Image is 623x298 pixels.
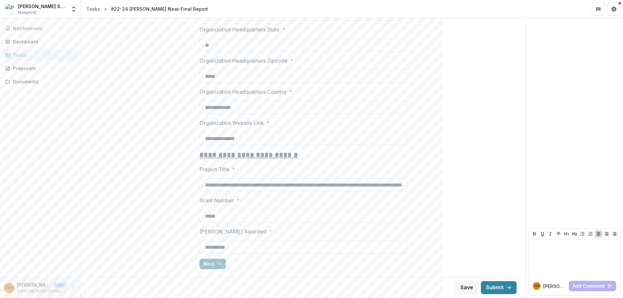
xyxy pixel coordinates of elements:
button: Underline [539,230,546,238]
button: Italicize [546,230,554,238]
div: Genevieve Meadows [6,286,13,290]
button: Heading 2 [571,230,579,238]
button: Open entity switcher [69,3,78,16]
div: Tasks [86,6,100,12]
a: Proposals [3,63,78,74]
span: Notifications [13,26,76,31]
span: Nonprofit [18,10,36,16]
p: Organization Headquarters Country [200,88,287,96]
p: [PERSON_NAME] M [543,283,566,290]
div: [PERSON_NAME] School for the Blind [18,3,67,10]
a: Dashboard [3,36,78,47]
a: Tasks [3,50,78,60]
button: Save [455,281,478,294]
div: Tasks [13,52,73,58]
p: Organization Headquarters Zipcode [200,57,287,65]
p: Project Title [200,165,229,173]
div: #22-24 [PERSON_NAME] Near-Final Report [111,6,208,12]
button: Bullet List [579,230,586,238]
p: Grant Number [200,197,234,204]
button: Heading 1 [563,230,570,238]
div: Genevieve Meadows [534,284,539,288]
button: Notifications [3,23,78,34]
p: [PERSON_NAME][EMAIL_ADDRESS][PERSON_NAME][PERSON_NAME][DOMAIN_NAME] [17,288,67,294]
img: Perkins School for the Blind [5,4,16,14]
p: [PERSON_NAME] Awarded [200,228,266,235]
button: Align Right [611,230,618,238]
p: [PERSON_NAME] [17,281,51,288]
button: Add Comment [569,281,616,291]
button: Get Help [607,3,620,16]
p: Organization Website Link [200,119,264,127]
button: Align Center [603,230,611,238]
button: Submit [481,281,517,294]
a: Documents [3,76,78,87]
button: More [69,284,77,292]
nav: breadcrumb [84,4,211,14]
a: Tasks [84,4,103,14]
div: Dashboard [13,38,73,45]
p: Organization Headquarters State [200,26,280,33]
button: Bold [531,230,538,238]
button: Ordered List [587,230,594,238]
p: User [53,282,67,288]
button: Next [200,259,226,269]
button: Partners [592,3,605,16]
div: Documents [13,78,73,85]
button: Align Left [595,230,603,238]
button: Strike [555,230,562,238]
div: Proposals [13,65,73,72]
